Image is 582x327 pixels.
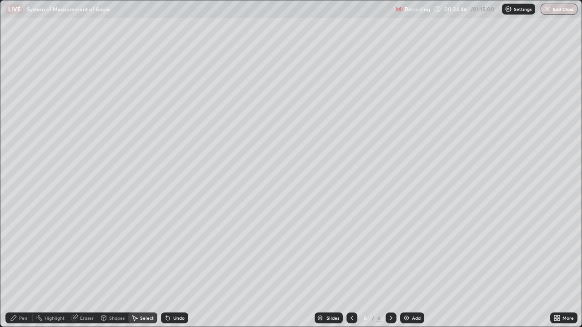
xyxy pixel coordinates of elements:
div: 6 [361,315,370,321]
p: Settings [514,7,532,11]
div: Highlight [45,316,65,320]
img: recording.375f2c34.svg [396,5,403,13]
div: Add [412,316,421,320]
p: System of Measurement of Angle [27,5,110,13]
div: Slides [326,316,339,320]
div: 6 [376,314,382,322]
div: / [372,315,375,321]
div: Undo [173,316,185,320]
img: add-slide-button [403,314,410,322]
p: LIVE [8,5,20,13]
div: More [562,316,574,320]
button: End Class [541,4,577,15]
img: end-class-cross [544,5,551,13]
div: Shapes [109,316,125,320]
div: Select [140,316,154,320]
img: class-settings-icons [505,5,512,13]
div: Pen [19,316,27,320]
p: Recording [405,6,430,13]
div: Eraser [80,316,94,320]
